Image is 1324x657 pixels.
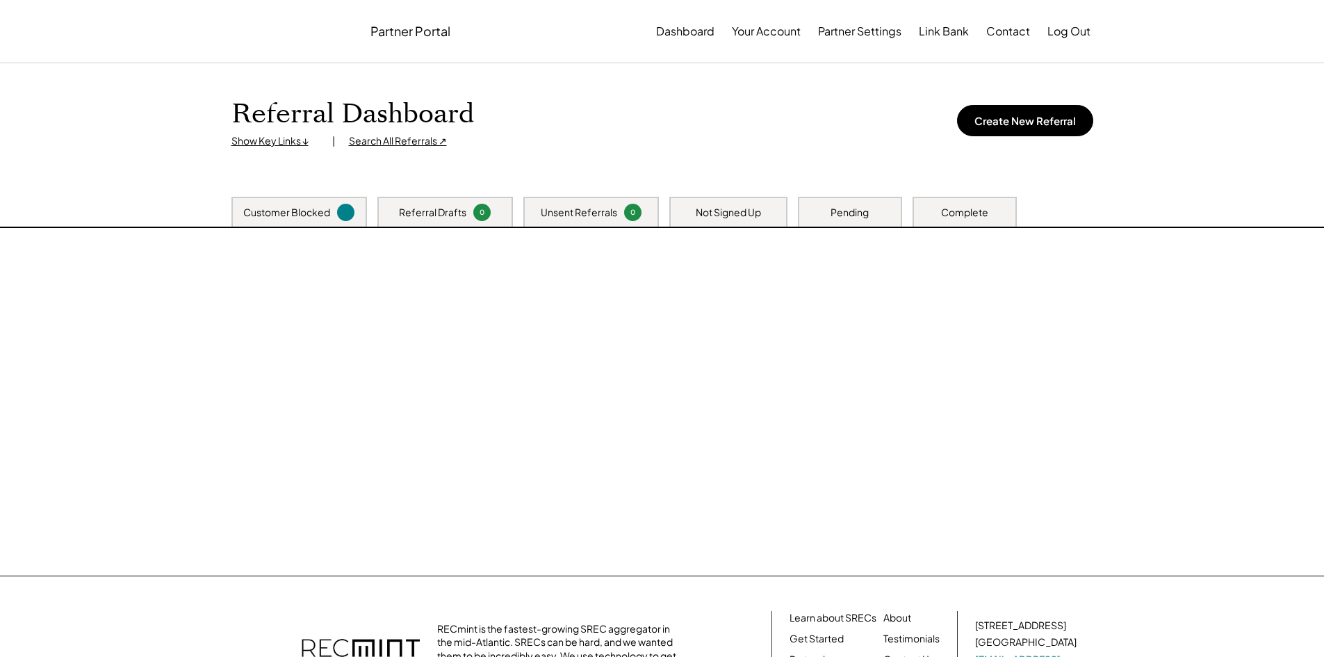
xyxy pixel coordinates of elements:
div: Pending [831,206,869,220]
a: Testimonials [883,632,940,646]
button: Create New Referral [957,105,1093,136]
div: Partner Portal [370,23,450,39]
div: Referral Drafts [399,206,466,220]
div: Customer Blocked [243,206,330,220]
div: Complete [941,206,988,220]
div: Show Key Links ↓ [231,134,318,148]
a: Get Started [790,632,844,646]
button: Contact [986,17,1030,45]
button: Dashboard [656,17,714,45]
button: Partner Settings [818,17,901,45]
button: Your Account [732,17,801,45]
div: Not Signed Up [696,206,761,220]
button: Link Bank [919,17,969,45]
img: yH5BAEAAAAALAAAAAABAAEAAAIBRAA7 [234,8,350,55]
div: Unsent Referrals [541,206,617,220]
div: Search All Referrals ↗ [349,134,447,148]
h1: Referral Dashboard [231,98,474,131]
div: [GEOGRAPHIC_DATA] [975,635,1077,649]
a: Learn about SRECs [790,611,876,625]
div: [STREET_ADDRESS] [975,619,1066,633]
button: Log Out [1047,17,1090,45]
div: 0 [626,207,639,218]
div: 0 [475,207,489,218]
a: About [883,611,911,625]
div: | [332,134,335,148]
